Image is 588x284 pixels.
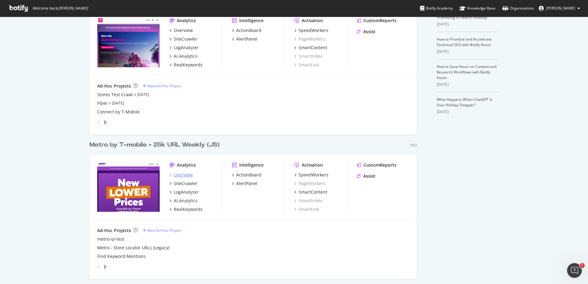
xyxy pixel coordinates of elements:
a: Stores Test Crawl [97,92,133,98]
a: New Ad-Hoc Project [143,228,181,233]
div: SpeedWorkers [299,172,328,178]
div: AI Analytics [174,198,197,204]
div: Metro by T-mobile - 25k URL Weekly (JS) [89,140,220,149]
a: AlertPanel [232,36,257,42]
a: SmartContent [294,189,327,195]
div: LogAnalyzer [174,45,199,51]
div: CustomReports [364,162,396,168]
a: LogAnalyzer [169,189,199,195]
a: [DATE] [137,92,149,97]
a: CustomReports [357,18,396,24]
div: Ad-Hoc Projects [97,83,131,89]
iframe: Intercom live chat [567,263,582,278]
div: Analytics [177,18,196,24]
div: New Ad-Hoc Project [147,228,181,233]
div: AlertPanel [236,180,257,187]
div: Assist [363,173,375,179]
div: ActionBoard [236,27,261,34]
span: Welcome back, [PERSON_NAME] ! [32,6,88,11]
div: Fiber [97,100,108,106]
a: Assist [357,29,375,35]
div: Pro [410,143,417,148]
div: AI Analytics [174,53,197,59]
a: AI Analytics [169,53,197,59]
a: New Ad-Hoc Project [143,83,181,89]
div: New Ad-Hoc Project [147,83,181,89]
div: Overview [174,172,193,178]
a: Find Keyword Mentions [97,253,146,259]
a: PageWorkers [294,36,325,42]
div: angle-left [95,262,103,272]
div: Intelligence [239,162,264,168]
a: How to Prioritize and Accelerate Technical SEO with Botify Assist [437,37,492,47]
div: RealKeywords [174,206,203,212]
span: 1 [580,263,585,268]
div: Intelligence [239,18,264,24]
a: [DATE] [112,101,124,106]
div: SmartLink [294,62,319,68]
a: Overview [169,27,193,34]
div: Knowledge Base [459,5,495,11]
a: RealKeywords [169,206,203,212]
a: How to Save Hours on Content and Research Workflows with Botify Assist [437,64,496,80]
a: Connect by T-Mobile [97,109,140,115]
a: CustomReports [357,162,396,168]
a: PageWorkers [294,180,325,187]
div: CustomReports [364,18,396,24]
a: LogAnalyzer [169,45,199,51]
div: SmartContent [299,189,327,195]
div: angle-right [103,264,107,270]
button: [PERSON_NAME] [534,3,585,13]
a: SpeedWorkers [294,172,328,178]
a: RealKeywords [169,62,203,68]
a: ActionBoard [232,27,261,34]
div: Assist [363,29,375,35]
a: metro-ip-test [97,236,124,242]
div: Organizations [502,5,534,11]
a: SmartIndex [294,53,322,59]
a: AI Analytics [169,198,197,204]
div: Botify Academy [420,5,453,11]
div: SpeedWorkers [299,27,328,34]
div: SiteCrawler [174,180,197,187]
a: SmartContent [294,45,327,51]
div: [DATE] [437,109,499,115]
div: SmartContent [299,45,327,51]
div: Ad-Hoc Projects [97,227,131,234]
img: metrobyt-mobile.com [97,162,160,212]
div: angle-right [103,119,107,125]
div: [DATE] [437,82,499,87]
a: What Happens When ChatGPT Is Your Holiday Shopper? [437,97,492,108]
div: RealKeywords [174,62,203,68]
div: LogAnalyzer [174,189,199,195]
div: Activation [302,18,323,24]
a: SiteCrawler [169,180,197,187]
img: t-mobile.com [97,18,160,67]
div: Overview [174,27,193,34]
div: Analytics [177,162,196,168]
a: Assist [357,173,375,179]
a: Metro - Store Locator URLs (Legacy) [97,245,169,251]
div: [DATE] [437,22,499,27]
a: ActionBoard [232,172,261,178]
a: SmartLink [294,206,319,212]
div: Activation [302,162,323,168]
a: Overview [169,172,193,178]
a: AlertPanel [232,180,257,187]
div: AlertPanel [236,36,257,42]
a: Metro by T-mobile - 25k URL Weekly (JS) [89,140,222,149]
span: Ben McCoy [546,6,575,11]
div: SiteCrawler [174,36,197,42]
a: SiteCrawler [169,36,197,42]
a: SmartIndex [294,198,322,204]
